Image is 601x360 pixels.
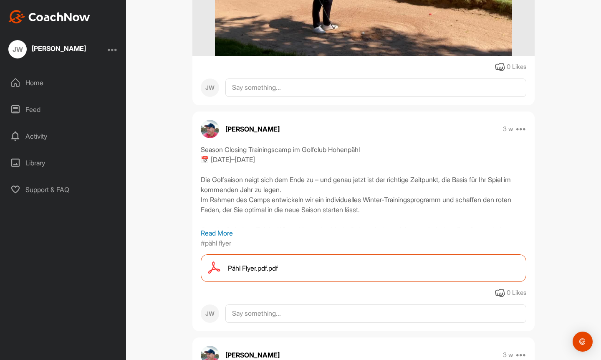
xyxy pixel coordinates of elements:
div: Season Closing Trainingscamp im Golfclub Hohenpähl 📅 [DATE]–[DATE] Die Golfsaison neigt sich dem ... [201,145,526,228]
div: [PERSON_NAME] [32,45,86,52]
div: JW [201,79,219,97]
div: JW [8,40,27,58]
div: JW [201,304,219,323]
div: Feed [5,99,122,120]
a: Pähl Flyer.pdf.pdf [201,254,526,282]
div: 0 Likes [507,62,526,72]
img: CoachNow [8,10,90,23]
p: 3 w [503,351,513,359]
p: 3 w [503,125,513,133]
div: Activity [5,126,122,147]
p: [PERSON_NAME] [225,350,280,360]
p: [PERSON_NAME] [225,124,280,134]
div: 0 Likes [507,288,526,298]
div: Home [5,72,122,93]
span: Pähl Flyer.pdf.pdf [228,263,278,273]
div: Library [5,152,122,173]
p: Read More [201,228,526,238]
p: #pähl flyer [201,238,231,248]
div: Support & FAQ [5,179,122,200]
div: Open Intercom Messenger [573,332,593,352]
img: avatar [201,120,219,138]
